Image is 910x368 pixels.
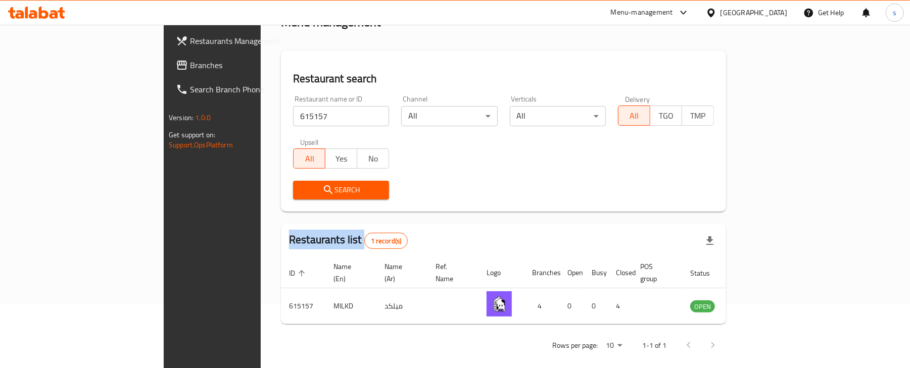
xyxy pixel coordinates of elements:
[524,288,559,324] td: 4
[325,288,376,324] td: MILKD
[361,151,385,166] span: No
[357,148,389,169] button: No
[686,109,710,123] span: TMP
[552,339,598,352] p: Rows per page:
[385,260,415,285] span: Name (Ar)
[300,138,319,145] label: Upsell
[281,257,770,324] table: enhanced table
[618,106,650,126] button: All
[293,181,389,199] button: Search
[281,14,380,30] h2: Menu management
[301,184,381,196] span: Search
[401,106,497,126] div: All
[478,257,524,288] th: Logo
[622,109,646,123] span: All
[190,59,308,71] span: Branches
[559,257,584,288] th: Open
[584,288,608,324] td: 0
[893,7,896,18] span: s
[625,95,650,102] label: Delivery
[721,7,787,18] div: [GEOGRAPHIC_DATA]
[698,229,722,253] div: Export file
[190,35,308,47] span: Restaurants Management
[642,339,666,352] p: 1-1 of 1
[169,111,194,124] span: Version:
[487,291,512,317] img: MILKD
[169,128,215,141] span: Get support on:
[364,233,408,249] div: Total records count
[690,301,715,312] span: OPEN
[559,288,584,324] td: 0
[325,148,357,169] button: Yes
[611,7,673,19] div: Menu-management
[190,83,308,95] span: Search Branch Phone
[690,267,723,279] span: Status
[510,106,606,126] div: All
[365,236,408,246] span: 1 record(s)
[195,111,211,124] span: 1.0.0
[168,53,316,77] a: Branches
[602,338,626,353] div: Rows per page:
[682,106,714,126] button: TMP
[293,106,389,126] input: Search for restaurant name or ID..
[640,260,670,285] span: POS group
[169,138,233,151] a: Support.OpsPlatform
[376,288,427,324] td: ميلكد
[289,232,408,249] h2: Restaurants list
[298,151,321,166] span: All
[329,151,353,166] span: Yes
[650,106,682,126] button: TGO
[289,267,308,279] span: ID
[608,288,632,324] td: 4
[168,77,316,101] a: Search Branch Phone
[293,71,714,86] h2: Restaurant search
[654,109,678,123] span: TGO
[584,257,608,288] th: Busy
[524,257,559,288] th: Branches
[333,260,364,285] span: Name (En)
[608,257,632,288] th: Closed
[168,29,316,53] a: Restaurants Management
[436,260,466,285] span: Ref. Name
[293,148,325,169] button: All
